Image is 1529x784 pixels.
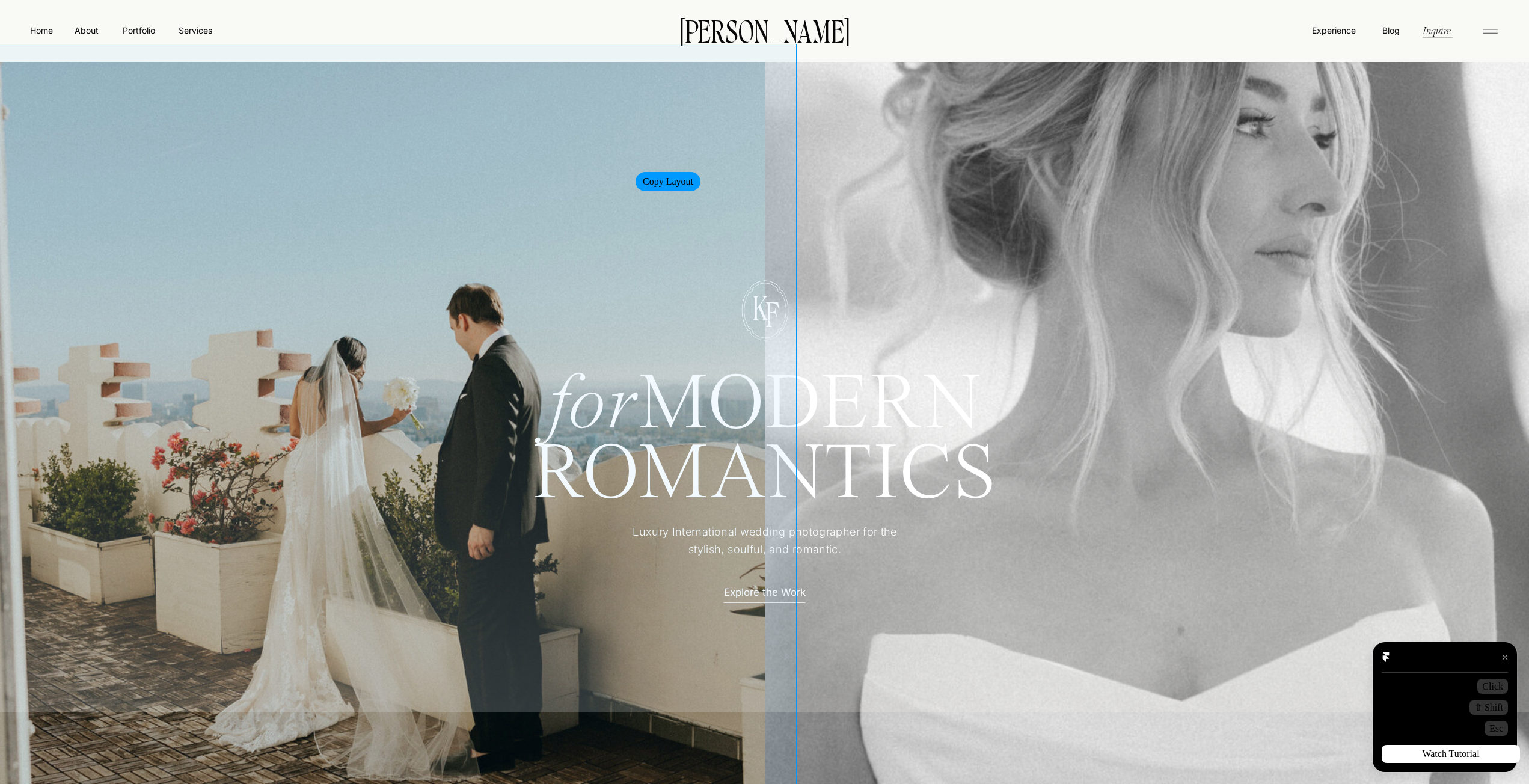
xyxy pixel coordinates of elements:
[117,24,160,37] a: Portfolio
[489,372,1041,429] h1: MODERN
[756,298,789,328] p: F
[712,585,818,598] a: Explore the Work
[744,291,777,322] p: K
[1421,23,1452,37] a: Inquire
[28,24,55,37] a: Home
[548,367,639,446] i: for
[177,24,213,37] a: Services
[1382,745,1520,763] a: Watch Tutorial
[661,17,868,43] a: [PERSON_NAME]
[489,441,1041,507] h1: ROMANTICS
[73,24,100,36] a: About
[1379,24,1402,36] a: Blog
[615,524,915,559] p: Luxury International wedding photographer for the stylish, soulful, and romantic.
[1311,24,1357,37] a: Experience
